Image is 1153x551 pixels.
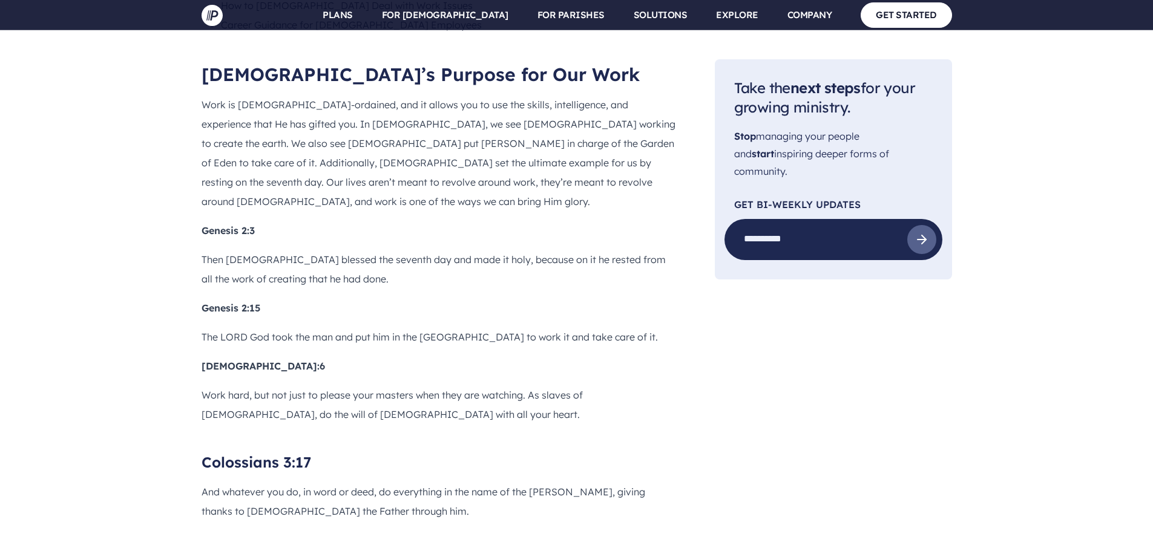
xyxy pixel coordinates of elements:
p: Get Bi-Weekly Updates [734,200,933,209]
p: managing your people and inspiring deeper forms of community. [734,128,933,180]
b: Colossians 3:17 [202,453,311,471]
p: And whatever you do, in word or deed, do everything in the name of the [PERSON_NAME], giving than... [202,482,676,521]
p: Work hard, but not just to please your masters when they are watching. As slaves of [DEMOGRAPHIC_... [202,385,676,424]
b: Genesis 2:15 [202,302,260,314]
h2: [DEMOGRAPHIC_DATA]’s Purpose for Our Work [202,64,676,85]
span: Take the for your growing ministry. [734,79,915,117]
b: Genesis 2:3 [202,224,255,236]
p: The LORD God took the man and put him in the [GEOGRAPHIC_DATA] to work it and take care of it. [202,327,676,347]
span: start [752,148,774,160]
a: GET STARTED [861,2,952,27]
p: Work is [DEMOGRAPHIC_DATA]-ordained, and it allows you to use the skills, intelligence, and exper... [202,95,676,211]
span: next steps [790,79,861,97]
b: [DEMOGRAPHIC_DATA]:6 [202,360,325,372]
span: Stop [734,131,756,143]
p: Then [DEMOGRAPHIC_DATA] blessed the seventh day and made it holy, because on it he rested from al... [202,250,676,289]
